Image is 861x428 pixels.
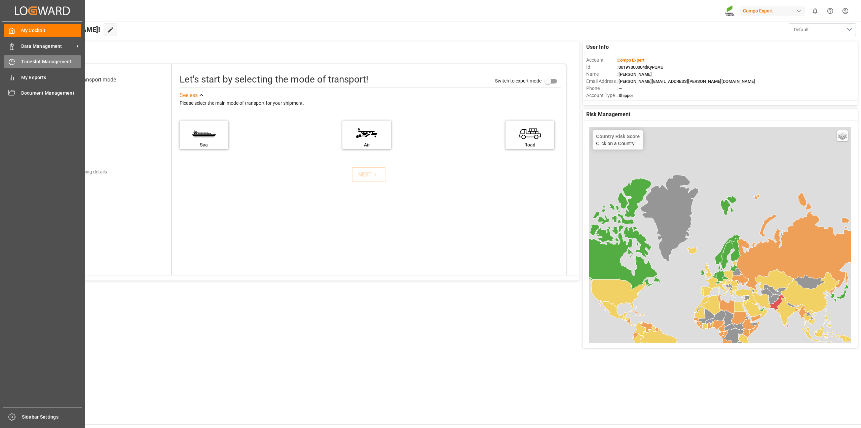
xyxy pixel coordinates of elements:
button: open menu [789,23,856,36]
div: Air [346,141,388,149]
span: Document Management [21,90,81,97]
span: Account Type [586,92,616,99]
a: Document Management [4,87,81,100]
span: : — [616,86,622,91]
div: Add shipping details [65,168,107,175]
div: See less [180,91,198,99]
span: : [PERSON_NAME] [616,72,652,77]
span: Name [586,71,616,78]
span: : Shipper [616,93,633,98]
span: Timeslot Management [21,58,81,65]
div: Select transport mode [64,76,116,84]
div: Sea [183,141,225,149]
a: My Cockpit [4,24,81,37]
button: show 0 new notifications [808,3,823,19]
button: Help Center [823,3,838,19]
a: Timeslot Management [4,55,81,68]
div: Click on a Country [596,134,640,146]
div: Let's start by selecting the mode of transport! [180,72,368,87]
span: User Info [586,43,609,51]
button: NEXT [352,167,385,182]
span: Account [586,57,616,64]
span: Default [794,26,809,33]
div: Road [509,141,551,149]
span: Phone [586,85,616,92]
h4: Country Risk Score [596,134,640,139]
span: : [616,58,644,63]
a: Layers [837,130,848,141]
div: Compo Expert [740,6,805,16]
span: My Cockpit [21,27,81,34]
img: Screenshot%202023-09-29%20at%2010.02.21.png_1712312052.png [725,5,736,17]
span: Data Management [21,43,74,50]
span: : [PERSON_NAME][EMAIL_ADDRESS][PERSON_NAME][DOMAIN_NAME] [616,79,755,84]
span: Switch to expert mode [495,78,541,84]
span: Sidebar Settings [22,414,82,421]
a: My Reports [4,71,81,84]
button: Compo Expert [740,4,808,17]
span: Risk Management [586,110,630,119]
span: Compo Expert [617,58,644,63]
span: : 0019Y000004dKyPQAU [616,65,664,70]
div: NEXT [358,171,379,179]
span: My Reports [21,74,81,81]
div: Please select the main mode of transport for your shipment. [180,99,561,107]
span: Email Address [586,78,616,85]
span: Id [586,64,616,71]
